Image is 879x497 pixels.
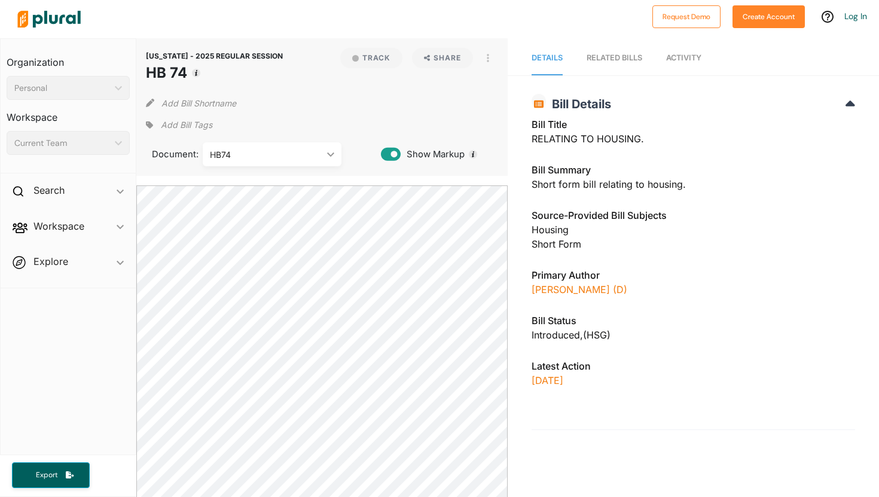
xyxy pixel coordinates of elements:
[532,373,855,388] p: [DATE]
[587,52,642,63] div: RELATED BILLS
[412,48,474,68] button: Share
[587,329,607,341] span: HSG
[210,148,322,161] div: HB74
[532,268,855,282] h3: Primary Author
[532,163,855,199] div: Short form bill relating to housing.
[401,148,465,161] span: Show Markup
[146,148,188,161] span: Document:
[666,41,701,75] a: Activity
[732,5,805,28] button: Create Account
[532,237,855,251] div: Short Form
[532,313,855,328] h3: Bill Status
[28,470,66,480] span: Export
[652,5,721,28] button: Request Demo
[666,53,701,62] span: Activity
[532,163,855,177] h3: Bill Summary
[33,184,65,197] h2: Search
[340,48,402,68] button: Track
[191,68,202,78] div: Tooltip anchor
[161,93,236,112] button: Add Bill Shortname
[532,359,855,373] h3: Latest Action
[532,328,855,342] div: Introduced , ( )
[12,462,90,488] button: Export
[161,119,212,131] span: Add Bill Tags
[532,41,563,75] a: Details
[532,117,855,132] h3: Bill Title
[732,10,805,22] a: Create Account
[652,10,721,22] a: Request Demo
[407,48,478,68] button: Share
[7,100,130,126] h3: Workspace
[7,45,130,71] h3: Organization
[468,149,478,160] div: Tooltip anchor
[146,62,283,84] h1: HB 74
[532,283,627,295] a: [PERSON_NAME] (D)
[146,116,212,134] div: Add tags
[532,208,855,222] h3: Source-Provided Bill Subjects
[546,97,611,111] span: Bill Details
[146,51,283,60] span: [US_STATE] - 2025 REGULAR SESSION
[587,41,642,75] a: RELATED BILLS
[14,82,110,94] div: Personal
[532,53,563,62] span: Details
[532,222,855,237] div: Housing
[14,137,110,150] div: Current Team
[844,11,867,22] a: Log In
[532,117,855,153] div: RELATING TO HOUSING.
